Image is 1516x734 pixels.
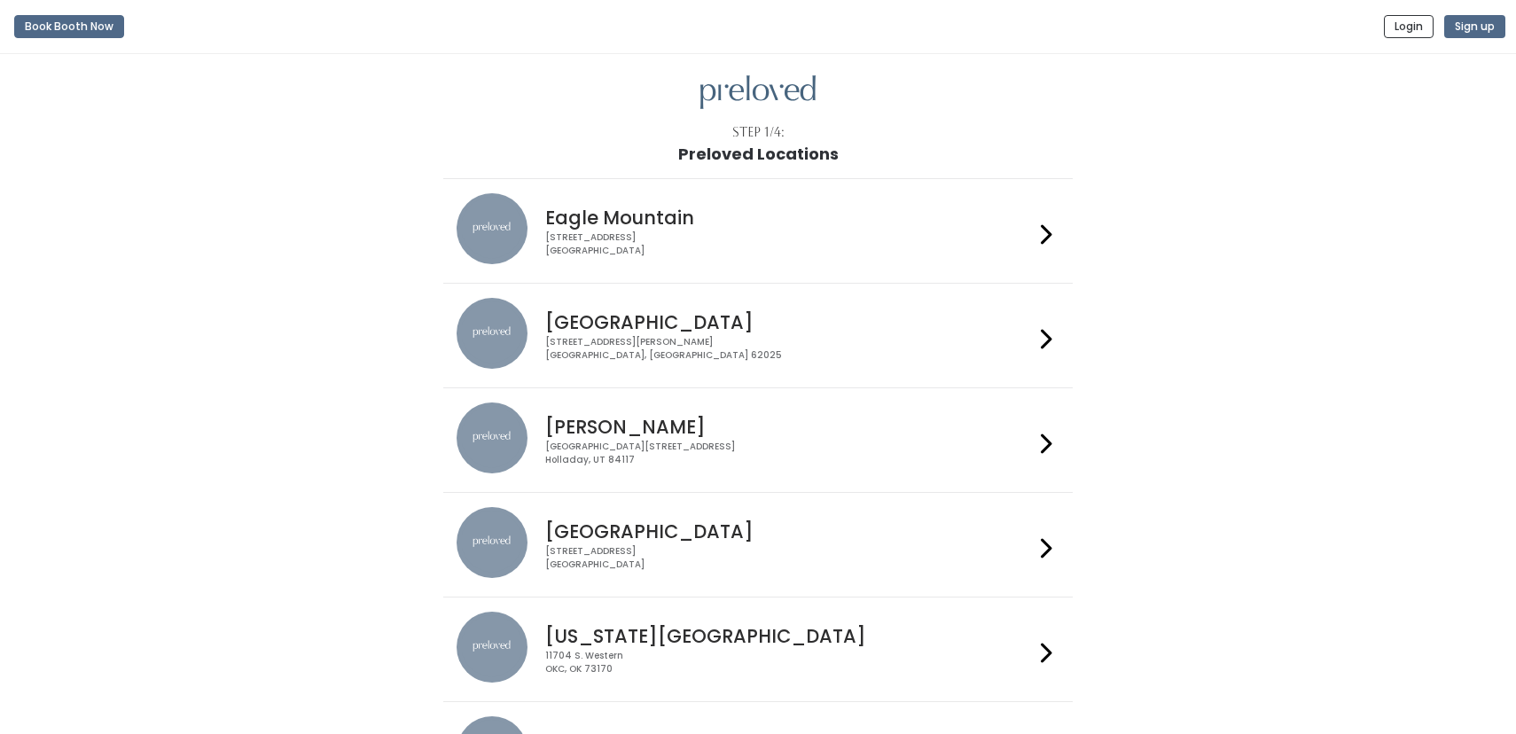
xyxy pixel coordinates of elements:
div: 11704 S. Western OKC, OK 73170 [545,650,1033,675]
img: preloved location [457,402,527,473]
div: Step 1/4: [732,123,785,142]
a: preloved location Eagle Mountain [STREET_ADDRESS][GEOGRAPHIC_DATA] [457,193,1059,269]
button: Sign up [1444,15,1505,38]
h4: [GEOGRAPHIC_DATA] [545,521,1033,542]
img: preloved logo [700,75,816,110]
button: Book Booth Now [14,15,124,38]
div: [STREET_ADDRESS][PERSON_NAME] [GEOGRAPHIC_DATA], [GEOGRAPHIC_DATA] 62025 [545,336,1033,362]
div: [GEOGRAPHIC_DATA][STREET_ADDRESS] Holladay, UT 84117 [545,441,1033,466]
div: [STREET_ADDRESS] [GEOGRAPHIC_DATA] [545,545,1033,571]
a: preloved location [US_STATE][GEOGRAPHIC_DATA] 11704 S. WesternOKC, OK 73170 [457,612,1059,687]
img: preloved location [457,193,527,264]
h4: [US_STATE][GEOGRAPHIC_DATA] [545,626,1033,646]
h4: [PERSON_NAME] [545,417,1033,437]
div: [STREET_ADDRESS] [GEOGRAPHIC_DATA] [545,231,1033,257]
img: preloved location [457,298,527,369]
button: Login [1384,15,1434,38]
a: preloved location [GEOGRAPHIC_DATA] [STREET_ADDRESS][PERSON_NAME][GEOGRAPHIC_DATA], [GEOGRAPHIC_D... [457,298,1059,373]
img: preloved location [457,507,527,578]
h4: Eagle Mountain [545,207,1033,228]
a: preloved location [PERSON_NAME] [GEOGRAPHIC_DATA][STREET_ADDRESS]Holladay, UT 84117 [457,402,1059,478]
a: preloved location [GEOGRAPHIC_DATA] [STREET_ADDRESS][GEOGRAPHIC_DATA] [457,507,1059,582]
a: Book Booth Now [14,7,124,46]
h4: [GEOGRAPHIC_DATA] [545,312,1033,332]
img: preloved location [457,612,527,683]
h1: Preloved Locations [678,145,839,163]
